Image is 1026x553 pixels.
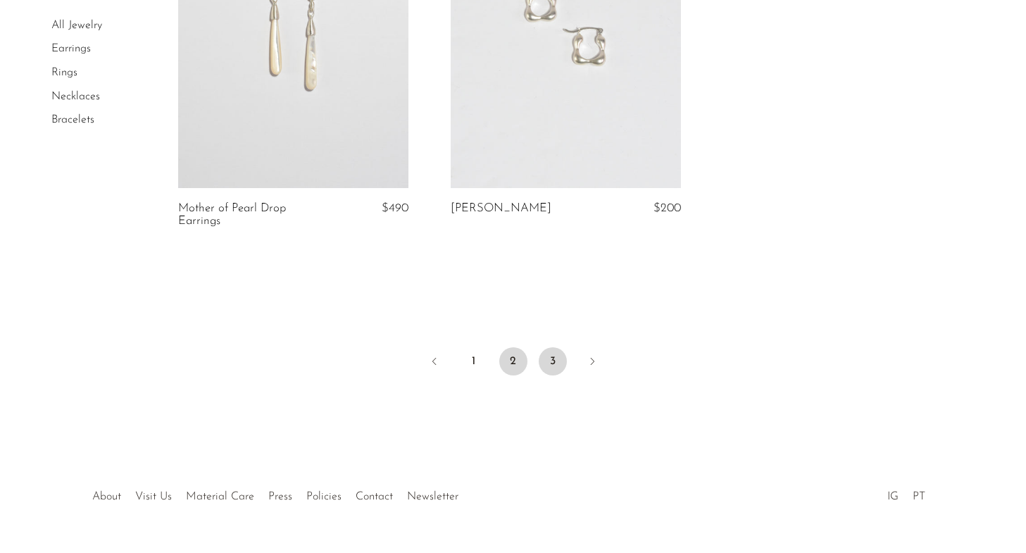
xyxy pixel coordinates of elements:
[460,347,488,375] a: 1
[306,491,342,502] a: Policies
[51,114,94,125] a: Bracelets
[92,491,121,502] a: About
[85,480,465,507] ul: Quick links
[51,91,100,102] a: Necklaces
[51,67,77,78] a: Rings
[51,44,91,55] a: Earrings
[51,20,102,31] a: All Jewelry
[186,491,254,502] a: Material Care
[178,202,331,228] a: Mother of Pearl Drop Earrings
[356,491,393,502] a: Contact
[135,491,172,502] a: Visit Us
[382,202,408,214] span: $490
[880,480,932,507] ul: Social Medias
[268,491,292,502] a: Press
[887,491,899,502] a: IG
[539,347,567,375] a: 3
[420,347,449,378] a: Previous
[499,347,527,375] span: 2
[653,202,681,214] span: $200
[451,202,551,215] a: [PERSON_NAME]
[578,347,606,378] a: Next
[913,491,925,502] a: PT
